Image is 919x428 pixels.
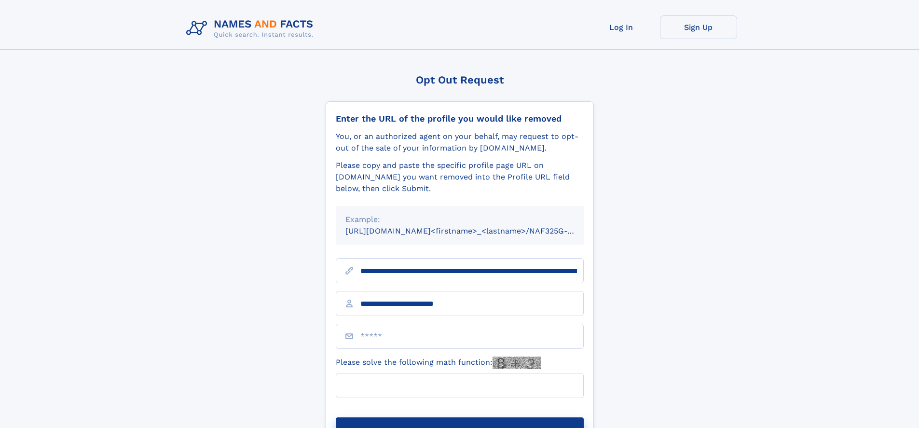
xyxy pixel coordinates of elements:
[345,214,574,225] div: Example:
[336,357,541,369] label: Please solve the following math function:
[326,74,594,86] div: Opt Out Request
[660,15,737,39] a: Sign Up
[345,226,602,235] small: [URL][DOMAIN_NAME]<firstname>_<lastname>/NAF325G-xxxxxxxx
[336,160,584,194] div: Please copy and paste the specific profile page URL on [DOMAIN_NAME] you want removed into the Pr...
[583,15,660,39] a: Log In
[182,15,321,41] img: Logo Names and Facts
[336,113,584,124] div: Enter the URL of the profile you would like removed
[336,131,584,154] div: You, or an authorized agent on your behalf, may request to opt-out of the sale of your informatio...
